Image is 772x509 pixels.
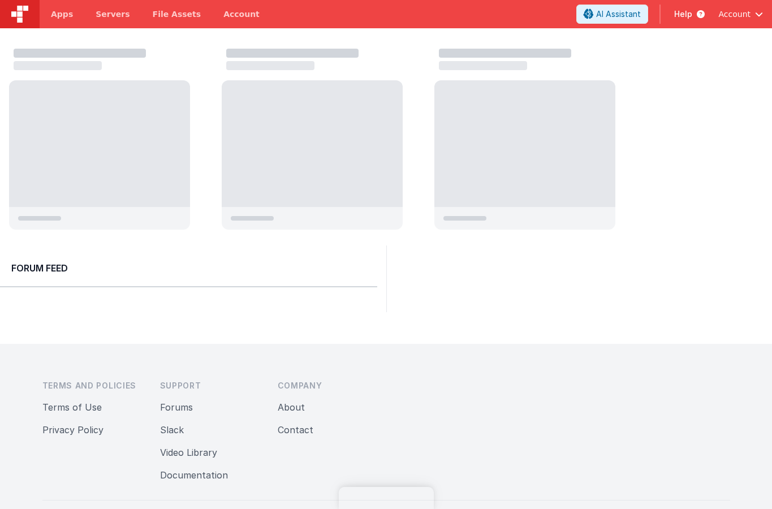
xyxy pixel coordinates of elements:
[278,400,305,414] button: About
[160,446,217,459] button: Video Library
[160,468,228,482] button: Documentation
[11,261,366,275] h2: Forum Feed
[278,423,313,437] button: Contact
[51,8,73,20] span: Apps
[278,402,305,413] a: About
[42,380,142,391] h3: Terms and Policies
[674,8,692,20] span: Help
[42,402,102,413] a: Terms of Use
[153,8,201,20] span: File Assets
[576,5,648,24] button: AI Assistant
[596,8,641,20] span: AI Assistant
[278,380,377,391] h3: Company
[42,424,103,435] a: Privacy Policy
[160,423,184,437] button: Slack
[718,8,763,20] button: Account
[160,424,184,435] a: Slack
[718,8,751,20] span: Account
[160,380,260,391] h3: Support
[160,400,193,414] button: Forums
[96,8,130,20] span: Servers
